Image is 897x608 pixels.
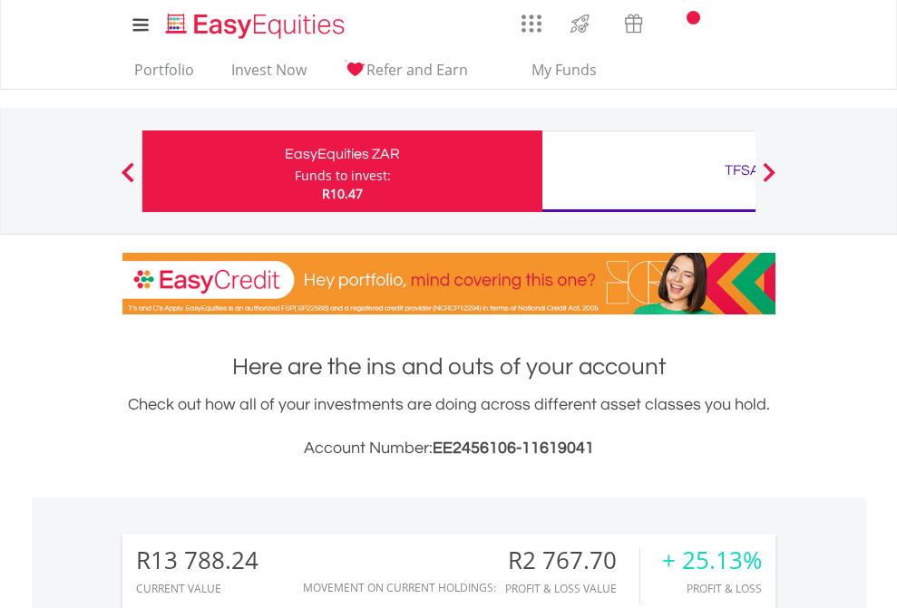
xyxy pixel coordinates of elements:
div: Profit & Loss Value [505,583,639,594]
button: Next [751,171,787,189]
img: thrive-v2.svg [565,9,595,38]
div: R13 788.24 [136,547,258,574]
div: Check out how all of your investments are doing across different asset classes you hold. [122,392,775,461]
span: Refer and Earn [366,60,468,80]
div: CURRENT VALUE [136,583,258,594]
a: Home page [159,5,352,41]
div: + 25.13% [662,547,762,574]
img: EasyEquities_Logo.png [162,11,352,41]
a: AppsGrid [510,5,553,34]
h3: Account Number: [122,436,775,461]
div: R2 767.70 [505,547,639,574]
img: EasyCredit Promotion Banner [122,253,775,314]
a: FAQ's and Support [707,5,753,41]
div: Movement on Current Holdings: [303,582,496,594]
img: vouchers-v2.svg [619,9,648,38]
a: Portfolio [127,61,201,89]
img: grid-menu-icon.svg [522,14,541,34]
a: Vouchers [607,5,660,38]
div: EasyEquities ZAR [153,141,531,167]
h1: Here are the ins and outs of your account [122,351,775,383]
span: My Funds [505,58,624,82]
a: Refer and Earn [336,61,475,89]
div: Funds to invest: [295,167,391,185]
span: R10.47 [322,185,363,202]
a: Invest Now [224,61,314,89]
a: Notifications [660,5,707,41]
span: EE2456106-11619041 [433,439,594,457]
a: My Profile [753,5,799,44]
button: Previous [110,171,146,189]
div: Profit & Loss [662,583,762,594]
